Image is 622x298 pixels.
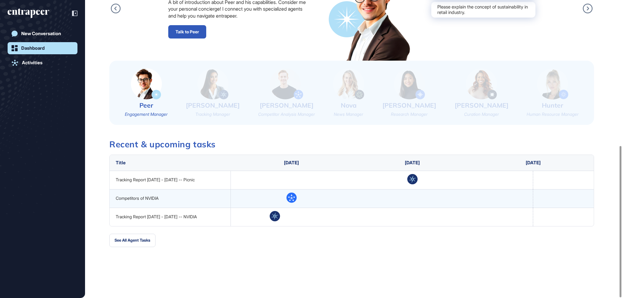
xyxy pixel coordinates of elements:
[139,101,153,110] div: Peer
[22,60,43,65] div: Activities
[352,155,473,171] th: [DATE]
[333,68,364,99] img: nova-small.png
[258,111,315,117] div: Competitor Analysis Manager
[125,111,168,117] div: Engagement Manager
[382,101,436,110] div: [PERSON_NAME]
[116,214,225,219] div: Tracking Report [DATE] - [DATE] -- NVIDIA
[537,69,568,99] img: hunter-small.png
[391,111,428,117] div: Research Manager
[394,68,425,99] img: reese-small.png
[431,2,535,18] div: Please explain the concept of sustainability in retail industry.
[116,177,225,182] div: Tracking Report [DATE] - [DATE] -- Picnic
[116,196,225,201] div: Competitors of NVIDIA
[341,101,357,110] div: Nova
[109,140,594,149] h3: Recent & upcoming tasks
[8,8,49,18] div: entrapeer-logo
[270,68,303,99] img: nash-small.png
[231,155,352,171] th: [DATE]
[21,45,45,51] div: Dashboard
[197,68,228,99] img: tracy-small.png
[466,68,497,99] img: curie-small.png
[527,111,579,117] div: Human Resource Manager
[186,101,240,110] div: [PERSON_NAME]
[168,25,206,39] a: Talk to Peer
[8,28,77,40] a: New Conversation
[464,111,499,117] div: Curation Manager
[195,111,230,117] div: Tracking Manager
[473,155,594,171] th: [DATE]
[110,155,231,171] th: Title
[260,101,313,110] div: [PERSON_NAME]
[8,42,77,54] a: Dashboard
[455,101,508,110] div: [PERSON_NAME]
[109,234,155,247] button: See All Agent Tasks
[542,101,563,110] div: Hunter
[8,57,77,69] a: Activities
[334,111,363,117] div: News Manager
[21,31,61,36] div: New Conversation
[131,68,162,99] img: peer-small.png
